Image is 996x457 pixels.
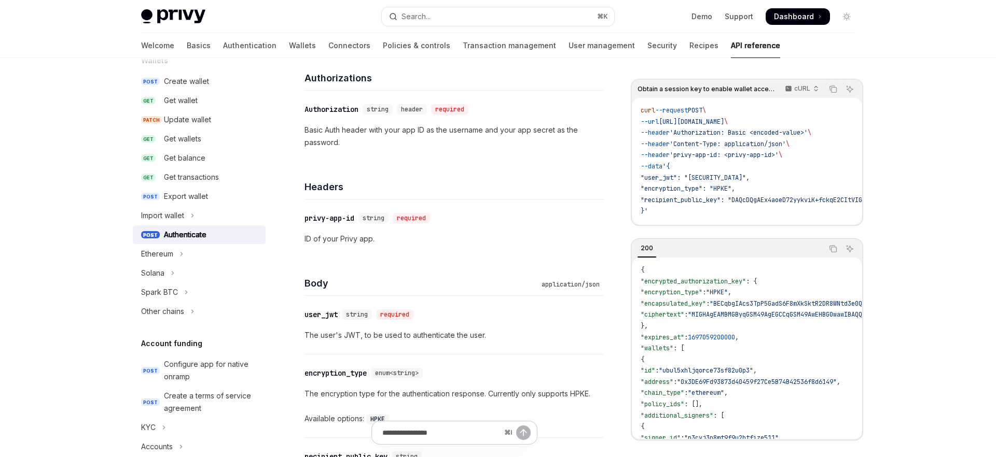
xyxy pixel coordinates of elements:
[141,286,178,298] div: Spark BTC
[393,213,430,223] div: required
[133,130,266,148] a: GETGet wallets
[569,33,635,58] a: User management
[638,242,656,254] div: 200
[305,276,537,290] h4: Body
[133,387,266,418] a: POSTCreate a terms of service agreement
[641,184,735,193] span: "encryption_type": "HPKE",
[305,213,354,223] div: privy-app-id
[655,106,688,115] span: --request
[141,116,162,124] span: PATCH
[463,33,556,58] a: Transaction management
[187,33,211,58] a: Basics
[141,305,184,318] div: Other chains
[779,434,782,442] span: ,
[305,388,604,400] p: The encryption type for the authentication response. Currently only supports HPKE.
[706,299,710,308] span: :
[688,106,702,115] span: POST
[688,389,724,397] span: "ethereum"
[141,33,174,58] a: Welcome
[305,124,604,149] p: Basic Auth header with your app ID as the username and your app secret as the password.
[706,288,728,296] span: "HPKE"
[431,104,468,115] div: required
[641,333,684,341] span: "expires_at"
[305,71,604,85] h4: Authorizations
[681,434,684,442] span: :
[141,440,173,453] div: Accounts
[688,333,735,341] span: 1697059200000
[141,267,164,279] div: Solana
[133,91,266,110] a: GETGet wallet
[641,434,681,442] span: "signer_id"
[133,168,266,187] a: GETGet transactions
[133,302,266,321] button: Toggle Other chains section
[673,378,677,386] span: :
[641,277,746,285] span: "encrypted_authorization_key"
[141,154,156,162] span: GET
[641,400,684,408] span: "policy_ids"
[402,10,431,23] div: Search...
[305,329,604,341] p: The user's JWT, to be used to authenticate the user.
[725,11,753,22] a: Support
[724,389,728,397] span: ,
[647,33,677,58] a: Security
[837,378,840,386] span: ,
[826,82,840,96] button: Copy the contents from the code block
[133,187,266,206] a: POSTExport wallet
[641,366,655,375] span: "id"
[641,422,644,431] span: {
[641,389,684,397] span: "chain_type"
[659,118,724,126] span: [URL][DOMAIN_NAME]
[684,400,702,408] span: : [],
[133,225,266,244] a: POSTAuthenticate
[641,106,655,115] span: curl
[164,94,198,107] div: Get wallet
[164,390,259,415] div: Create a terms of service agreement
[794,84,810,93] p: cURL
[223,33,276,58] a: Authentication
[641,128,670,137] span: --header
[141,248,173,260] div: Ethereum
[713,411,724,420] span: : [
[164,228,206,241] div: Authenticate
[164,358,259,383] div: Configure app for native onramp
[641,266,644,274] span: {
[826,242,840,255] button: Copy the contents from the code block
[641,174,750,182] span: "user_jwt": "[SECURITY_DATA]",
[662,162,670,170] span: '{
[838,8,855,25] button: Toggle dark mode
[305,233,604,245] p: ID of your Privy app.
[641,151,670,159] span: --header
[779,80,823,98] button: cURL
[670,140,786,148] span: 'Content-Type: application/json'
[133,72,266,91] a: POSTCreate wallet
[164,171,219,183] div: Get transactions
[141,337,202,350] h5: Account funding
[655,366,659,375] span: :
[382,421,500,444] input: Ask a question...
[641,378,673,386] span: "address"
[363,214,384,222] span: string
[141,9,205,24] img: light logo
[305,412,604,425] div: Available options:
[843,82,856,96] button: Ask AI
[141,193,160,201] span: POST
[516,425,531,440] button: Send message
[164,152,205,164] div: Get balance
[641,310,684,319] span: "ciphertext"
[289,33,316,58] a: Wallets
[141,367,160,375] span: POST
[141,97,156,105] span: GET
[689,33,718,58] a: Recipes
[164,75,209,88] div: Create wallet
[746,277,757,285] span: : {
[684,389,688,397] span: :
[670,151,779,159] span: 'privy-app-id: <privy-app-id>'
[641,207,648,215] span: }'
[659,366,753,375] span: "ubul5xhljqorce73sf82u0p3"
[383,33,450,58] a: Policies & controls
[164,133,201,145] div: Get wallets
[843,242,856,255] button: Ask AI
[367,105,389,113] span: string
[684,434,779,442] span: "p3cyj3n8mt9f9u2htfize511"
[808,128,811,137] span: \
